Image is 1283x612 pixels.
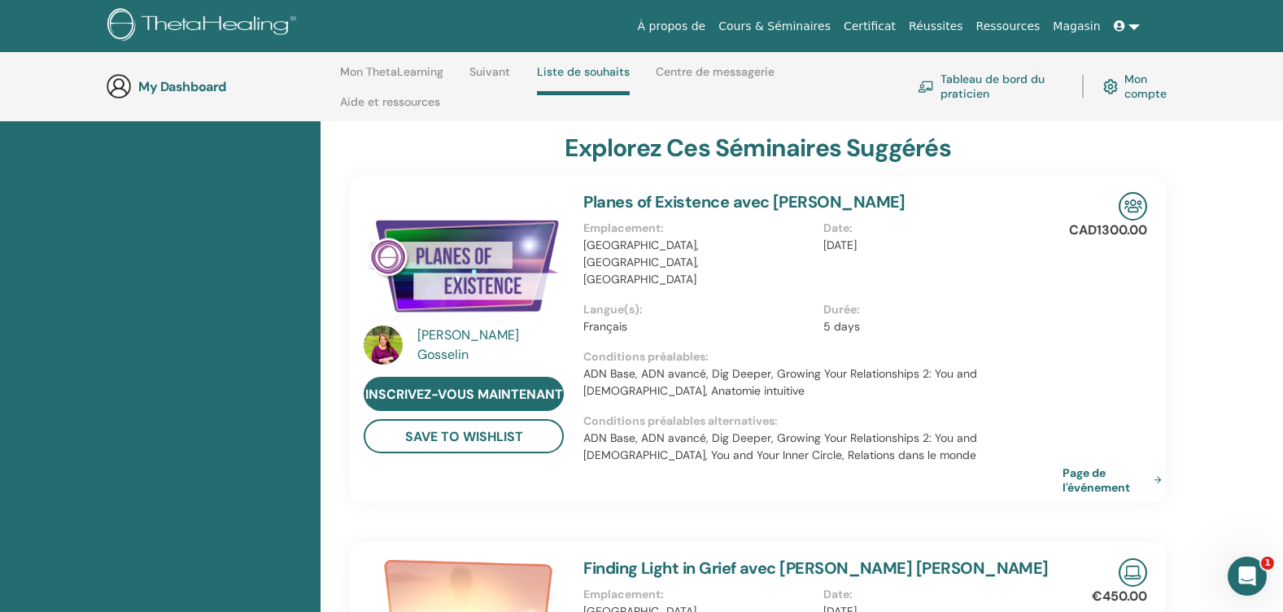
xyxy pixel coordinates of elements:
[1103,68,1178,104] a: Mon compte
[138,79,301,94] h3: My Dashboard
[1046,11,1106,42] a: Magasin
[364,192,564,331] img: Planes of Existence
[837,11,902,42] a: Certificat
[918,81,934,93] img: chalkboard-teacher.svg
[1069,221,1147,240] p: CAD1300.00
[583,191,906,212] a: Planes of Existence avec [PERSON_NAME]
[823,301,1053,318] p: Durée :
[712,11,837,42] a: Cours & Séminaires
[902,11,969,42] a: Réussites
[1228,557,1267,596] iframe: Intercom live chat
[365,386,563,403] span: Inscrivez-vous maintenant
[583,557,1049,579] a: Finding Light in Grief avec [PERSON_NAME] [PERSON_NAME]
[364,377,564,411] a: Inscrivez-vous maintenant
[583,430,1063,464] p: ADN Base, ADN avancé, Dig Deeper, Growing Your Relationships 2: You and [DEMOGRAPHIC_DATA], You a...
[918,68,1063,104] a: Tableau de bord du praticien
[656,65,775,91] a: Centre de messagerie
[537,65,630,95] a: Liste de souhaits
[469,65,510,91] a: Suivant
[364,326,403,365] img: default.jpg
[340,95,440,121] a: Aide et ressources
[823,586,1053,603] p: Date :
[823,318,1053,335] p: 5 days
[565,133,950,163] h3: Explorez ces séminaires suggérés
[1063,466,1168,495] a: Page de l'événement
[823,220,1053,237] p: Date :
[364,419,564,453] button: Save to WishList
[583,586,813,603] p: Emplacement :
[417,326,568,365] a: [PERSON_NAME] Gosselin
[583,413,1063,430] p: Conditions préalables alternatives :
[583,237,813,288] p: [GEOGRAPHIC_DATA], [GEOGRAPHIC_DATA], [GEOGRAPHIC_DATA]
[823,237,1053,254] p: [DATE]
[1092,587,1147,606] p: €450.00
[107,8,302,45] img: logo.png
[583,220,813,237] p: Emplacement :
[1119,192,1147,221] img: In-Person Seminar
[631,11,713,42] a: À propos de
[583,318,813,335] p: Français
[1119,558,1147,587] img: Live Online Seminar
[1103,76,1119,98] img: cog.svg
[583,301,813,318] p: Langue(s) :
[106,73,132,99] img: generic-user-icon.jpg
[583,365,1063,400] p: ADN Base, ADN avancé, Dig Deeper, Growing Your Relationships 2: You and [DEMOGRAPHIC_DATA], Anato...
[583,348,1063,365] p: Conditions préalables :
[340,65,443,91] a: Mon ThetaLearning
[1261,557,1274,570] span: 1
[970,11,1047,42] a: Ressources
